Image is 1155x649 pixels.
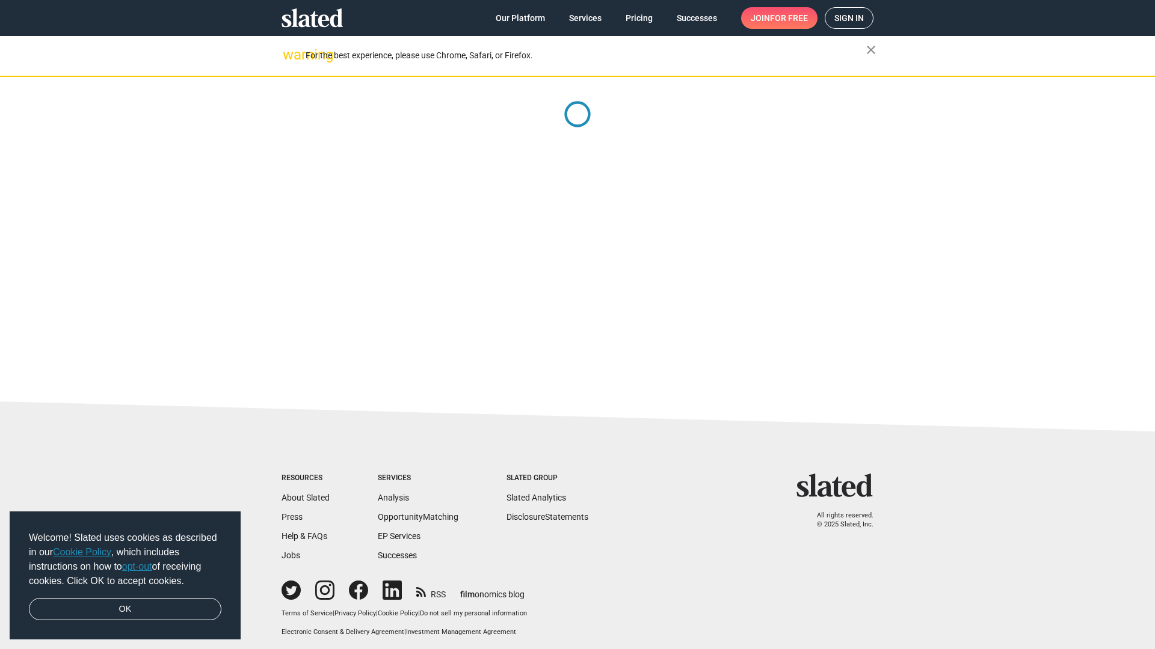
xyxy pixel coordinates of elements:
[804,511,873,529] p: All rights reserved. © 2025 Slated, Inc.
[741,7,818,29] a: Joinfor free
[667,7,727,29] a: Successes
[306,47,866,64] div: For the best experience, please use Chrome, Safari, or Firefox.
[559,7,611,29] a: Services
[834,8,864,28] span: Sign in
[626,7,653,29] span: Pricing
[460,579,525,600] a: filmonomics blog
[677,7,717,29] span: Successes
[507,474,588,483] div: Slated Group
[282,628,404,636] a: Electronic Consent & Delivery Agreement
[282,609,333,617] a: Terms of Service
[53,547,111,557] a: Cookie Policy
[29,598,221,621] a: dismiss cookie message
[282,550,300,560] a: Jobs
[770,7,808,29] span: for free
[378,493,409,502] a: Analysis
[282,474,330,483] div: Resources
[616,7,662,29] a: Pricing
[751,7,808,29] span: Join
[486,7,555,29] a: Our Platform
[282,512,303,522] a: Press
[569,7,602,29] span: Services
[378,474,458,483] div: Services
[29,531,221,588] span: Welcome! Slated uses cookies as described in our , which includes instructions on how to of recei...
[404,628,406,636] span: |
[10,511,241,640] div: cookieconsent
[378,512,458,522] a: OpportunityMatching
[460,590,475,599] span: film
[825,7,873,29] a: Sign in
[282,531,327,541] a: Help & FAQs
[283,47,297,62] mat-icon: warning
[333,609,334,617] span: |
[376,609,378,617] span: |
[334,609,376,617] a: Privacy Policy
[864,43,878,57] mat-icon: close
[378,609,418,617] a: Cookie Policy
[416,582,446,600] a: RSS
[420,609,527,618] button: Do not sell my personal information
[507,512,588,522] a: DisclosureStatements
[496,7,545,29] span: Our Platform
[122,561,152,571] a: opt-out
[378,550,417,560] a: Successes
[418,609,420,617] span: |
[406,628,516,636] a: Investment Management Agreement
[378,531,420,541] a: EP Services
[507,493,566,502] a: Slated Analytics
[282,493,330,502] a: About Slated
